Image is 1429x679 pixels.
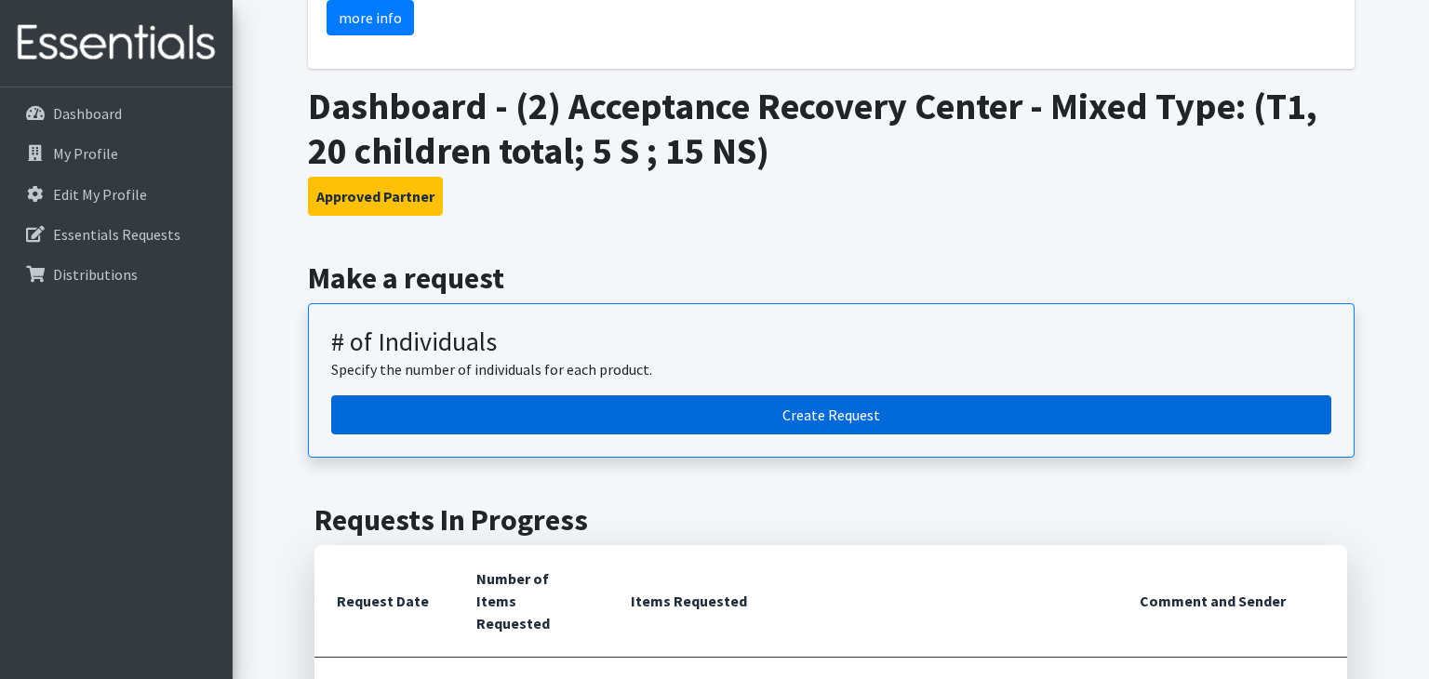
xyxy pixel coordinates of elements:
[314,545,454,658] th: Request Date
[53,225,180,244] p: Essentials Requests
[331,326,1331,358] h3: # of Individuals
[331,358,1331,380] p: Specify the number of individuals for each product.
[314,502,1347,538] h2: Requests In Progress
[7,95,225,132] a: Dashboard
[331,395,1331,434] a: Create a request by number of individuals
[53,144,118,163] p: My Profile
[7,256,225,293] a: Distributions
[7,135,225,172] a: My Profile
[53,185,147,204] p: Edit My Profile
[7,12,225,74] img: HumanEssentials
[308,177,443,216] button: Approved Partner
[454,545,608,658] th: Number of Items Requested
[7,216,225,253] a: Essentials Requests
[53,265,138,284] p: Distributions
[53,104,122,123] p: Dashboard
[7,176,225,213] a: Edit My Profile
[308,260,1355,296] h2: Make a request
[608,545,1116,658] th: Items Requested
[308,84,1355,173] h1: Dashboard - (2) Acceptance Recovery Center - Mixed Type: (T1, 20 children total; 5 S ; 15 NS)
[1117,545,1347,658] th: Comment and Sender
